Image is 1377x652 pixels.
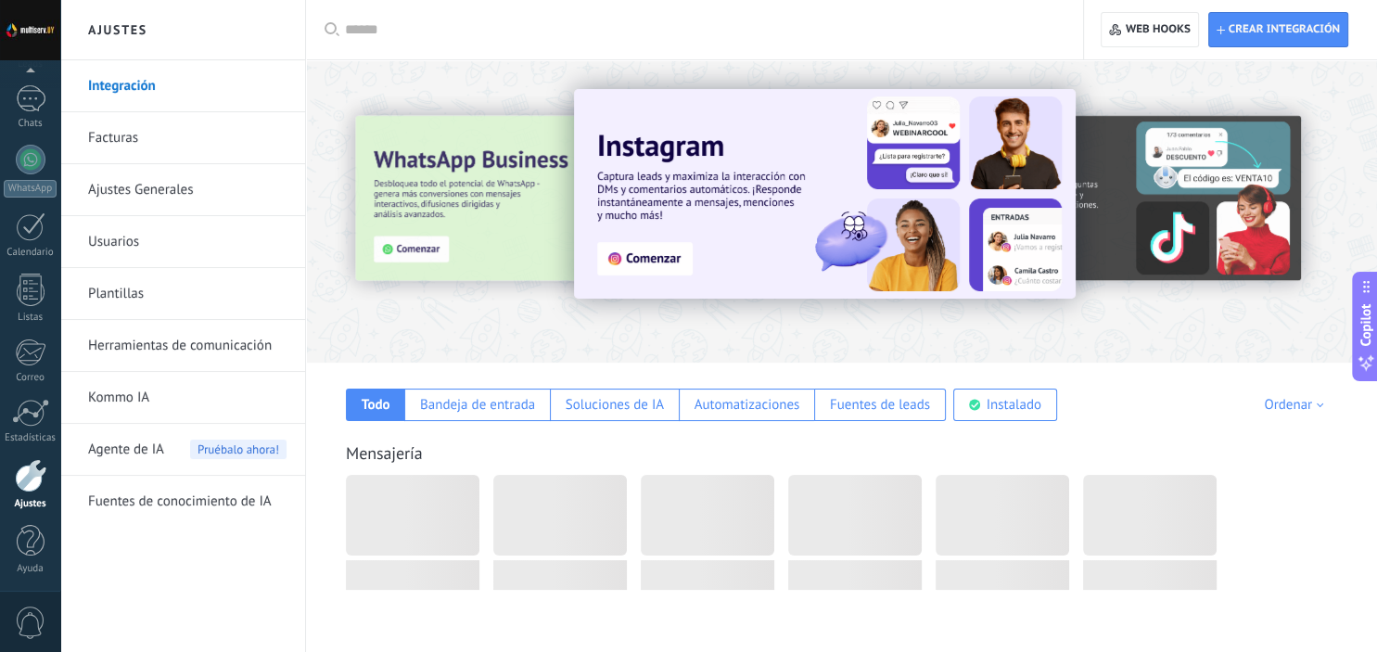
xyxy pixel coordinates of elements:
[906,116,1301,281] img: Slide 2
[1264,396,1330,414] div: Ordenar
[695,396,800,414] div: Automatizaciones
[88,216,287,268] a: Usuarios
[88,424,287,476] a: Agente de IAPruébalo ahora!
[4,118,57,130] div: Chats
[362,396,390,414] div: Todo
[88,112,287,164] a: Facturas
[4,563,57,575] div: Ayuda
[88,268,287,320] a: Plantillas
[60,216,305,268] li: Usuarios
[346,442,423,464] a: Mensajería
[60,164,305,216] li: Ajustes Generales
[88,372,287,424] a: Kommo IA
[88,476,287,528] a: Fuentes de conocimiento de IA
[60,112,305,164] li: Facturas
[60,424,305,476] li: Agente de IA
[4,372,57,384] div: Correo
[4,312,57,324] div: Listas
[4,432,57,444] div: Estadísticas
[190,440,287,459] span: Pruébalo ahora!
[4,180,57,198] div: WhatsApp
[88,320,287,372] a: Herramientas de comunicación
[566,396,664,414] div: Soluciones de IA
[830,396,930,414] div: Fuentes de leads
[60,268,305,320] li: Plantillas
[1126,22,1191,37] span: Web hooks
[574,89,1076,299] img: Slide 1
[60,476,305,527] li: Fuentes de conocimiento de IA
[4,498,57,510] div: Ajustes
[355,116,750,281] img: Slide 3
[60,320,305,372] li: Herramientas de comunicación
[60,372,305,424] li: Kommo IA
[1229,22,1340,37] span: Crear integración
[1208,12,1348,47] button: Crear integración
[88,164,287,216] a: Ajustes Generales
[420,396,535,414] div: Bandeja de entrada
[987,396,1041,414] div: Instalado
[1357,303,1375,346] span: Copilot
[1101,12,1198,47] button: Web hooks
[88,424,164,476] span: Agente de IA
[60,60,305,112] li: Integración
[4,247,57,259] div: Calendario
[88,60,287,112] a: Integración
